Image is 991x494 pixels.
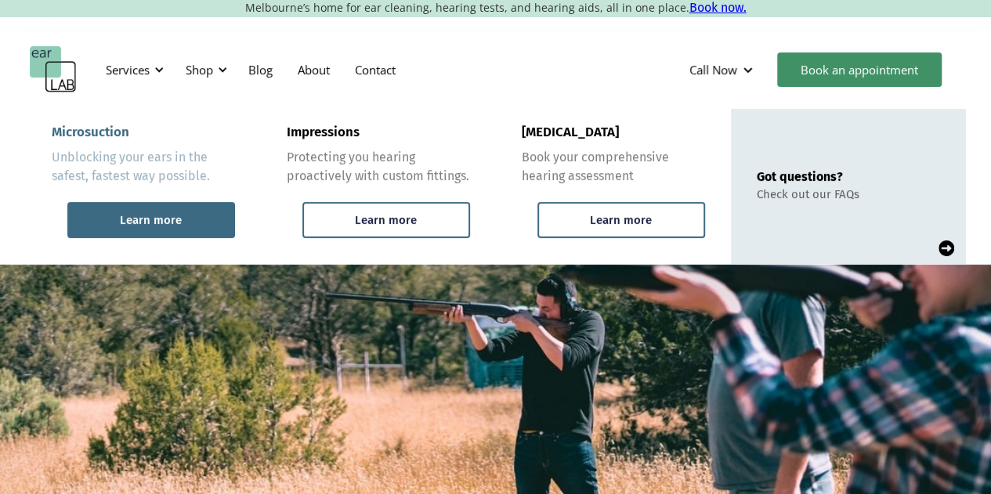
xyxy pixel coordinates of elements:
div: Impressions [287,124,360,140]
a: Blog [236,47,285,92]
a: Got questions?Check out our FAQs [731,109,966,264]
div: [MEDICAL_DATA] [522,124,619,140]
div: Shop [186,62,213,78]
div: Unblocking your ears in the safest, fastest way possible. [52,148,235,186]
div: Learn more [355,213,417,227]
a: About [285,47,342,92]
div: Check out our FAQs [757,187,859,201]
a: home [30,46,77,93]
div: Microsuction [52,124,129,140]
a: Contact [342,47,408,92]
a: Book an appointment [777,52,942,87]
div: Shop [176,46,232,93]
div: Book your comprehensive hearing assessment [522,148,705,186]
div: Services [96,46,168,93]
div: Protecting you hearing proactively with custom fittings. [287,148,470,186]
div: Got questions? [757,169,859,184]
a: [MEDICAL_DATA]Book your comprehensive hearing assessmentLearn more [496,109,731,264]
div: Call Now [677,46,769,93]
div: Learn more [120,213,182,227]
div: Call Now [689,62,737,78]
div: Learn more [590,213,652,227]
div: Services [106,62,150,78]
a: ImpressionsProtecting you hearing proactively with custom fittings.Learn more [261,109,496,264]
a: MicrosuctionUnblocking your ears in the safest, fastest way possible.Learn more [26,109,261,264]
